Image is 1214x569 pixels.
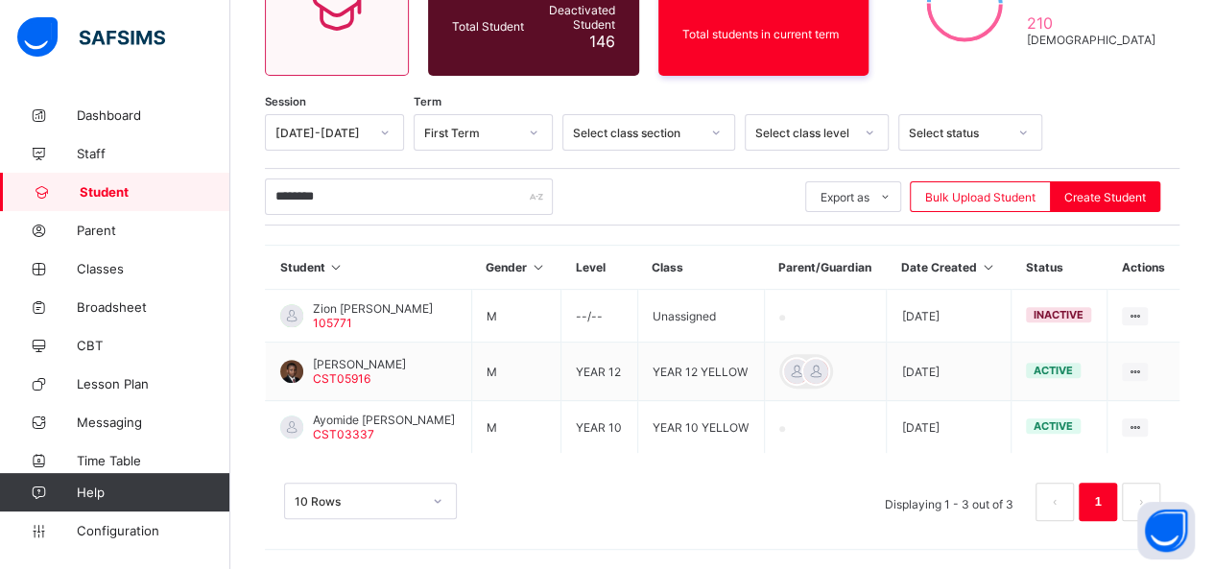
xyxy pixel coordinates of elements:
span: Broadsheet [77,299,230,315]
th: Status [1012,246,1107,290]
div: Select status [909,126,1007,140]
span: [PERSON_NAME] [313,357,406,371]
span: Total students in current term [682,27,845,41]
span: Ayomide [PERSON_NAME] [313,413,455,427]
i: Sort in Ascending Order [328,260,345,274]
th: Date Created [887,246,1012,290]
div: Total Student [447,14,529,38]
span: [DEMOGRAPHIC_DATA] [1027,33,1155,47]
span: Session [265,95,306,108]
span: Staff [77,146,230,161]
span: 105771 [313,316,352,330]
i: Sort in Ascending Order [530,260,546,274]
a: 1 [1088,489,1107,514]
span: Term [414,95,441,108]
span: CST03337 [313,427,374,441]
img: safsims [17,17,165,58]
div: Select class level [755,126,853,140]
span: 146 [589,32,615,51]
button: next page [1122,483,1160,521]
span: active [1034,419,1073,433]
span: Deactivated Student [534,3,615,32]
th: Parent/Guardian [764,246,887,290]
span: Student [80,184,230,200]
td: Unassigned [637,290,764,343]
span: Classes [77,261,230,276]
td: [DATE] [887,343,1012,401]
td: [DATE] [887,401,1012,454]
td: M [471,343,560,401]
i: Sort in Ascending Order [980,260,996,274]
span: CBT [77,338,230,353]
span: Create Student [1064,190,1146,204]
li: 下一页 [1122,483,1160,521]
li: 1 [1079,483,1117,521]
td: YEAR 12 [561,343,638,401]
span: Parent [77,223,230,238]
span: 210 [1027,13,1155,33]
th: Student [266,246,472,290]
button: Open asap [1137,502,1195,559]
div: 10 Rows [295,494,421,509]
span: inactive [1034,308,1083,321]
li: Displaying 1 - 3 out of 3 [870,483,1028,521]
span: Zion [PERSON_NAME] [313,301,433,316]
span: Time Table [77,453,230,468]
span: Export as [821,190,869,204]
td: YEAR 10 YELLOW [637,401,764,454]
td: [DATE] [887,290,1012,343]
th: Gender [471,246,560,290]
td: YEAR 10 [561,401,638,454]
th: Actions [1107,246,1179,290]
span: Help [77,485,229,500]
div: [DATE]-[DATE] [275,126,369,140]
th: Level [561,246,638,290]
div: First Term [424,126,517,140]
span: CST05916 [313,371,370,386]
td: --/-- [561,290,638,343]
th: Class [637,246,764,290]
span: Bulk Upload Student [925,190,1035,204]
span: Configuration [77,523,229,538]
td: YEAR 12 YELLOW [637,343,764,401]
button: prev page [1035,483,1074,521]
span: Messaging [77,415,230,430]
td: M [471,401,560,454]
span: Lesson Plan [77,376,230,391]
span: Dashboard [77,107,230,123]
li: 上一页 [1035,483,1074,521]
div: Select class section [573,126,700,140]
td: M [471,290,560,343]
span: active [1034,364,1073,377]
